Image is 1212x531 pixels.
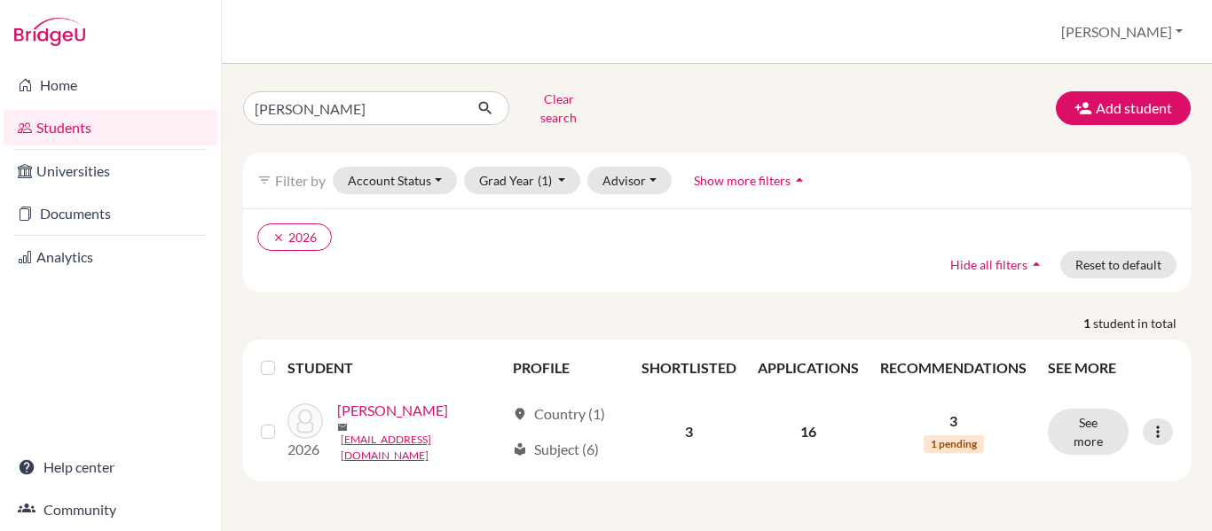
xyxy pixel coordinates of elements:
[464,167,581,194] button: Grad Year(1)
[272,231,285,244] i: clear
[337,400,448,421] a: [PERSON_NAME]
[870,347,1037,389] th: RECOMMENDATIONS
[337,422,348,433] span: mail
[4,110,217,145] a: Students
[1093,314,1191,332] span: student in total
[333,167,457,194] button: Account Status
[631,389,747,474] td: 3
[935,251,1060,278] button: Hide all filtersarrow_drop_up
[509,85,608,131] button: Clear search
[924,435,984,453] span: 1 pending
[538,173,552,188] span: (1)
[1037,347,1184,389] th: SEE MORE
[502,347,632,389] th: PROFILE
[287,347,502,389] th: STUDENT
[513,442,527,457] span: local_library
[257,173,272,187] i: filter_list
[631,347,747,389] th: SHORTLISTED
[694,173,791,188] span: Show more filters
[1083,314,1093,332] strong: 1
[791,171,808,189] i: arrow_drop_up
[880,410,1027,432] p: 3
[4,67,217,103] a: Home
[1053,15,1191,49] button: [PERSON_NAME]
[243,91,463,125] input: Find student by name...
[747,389,870,474] td: 16
[4,492,217,527] a: Community
[4,239,217,275] a: Analytics
[747,347,870,389] th: APPLICATIONS
[1027,255,1045,273] i: arrow_drop_up
[4,196,217,231] a: Documents
[257,223,332,251] button: clear2026
[287,439,323,460] p: 2026
[4,153,217,189] a: Universities
[14,18,85,46] img: Bridge-U
[1060,251,1177,278] button: Reset to default
[587,167,672,194] button: Advisor
[4,449,217,485] a: Help center
[275,172,326,189] span: Filter by
[679,167,823,194] button: Show more filtersarrow_drop_up
[950,257,1027,272] span: Hide all filters
[341,432,505,464] a: [EMAIL_ADDRESS][DOMAIN_NAME]
[1056,91,1191,125] button: Add student
[513,407,527,421] span: location_on
[287,403,323,439] img: Gernat, Maxine
[513,439,599,460] div: Subject (6)
[1048,409,1129,455] button: See more
[513,403,605,425] div: Country (1)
